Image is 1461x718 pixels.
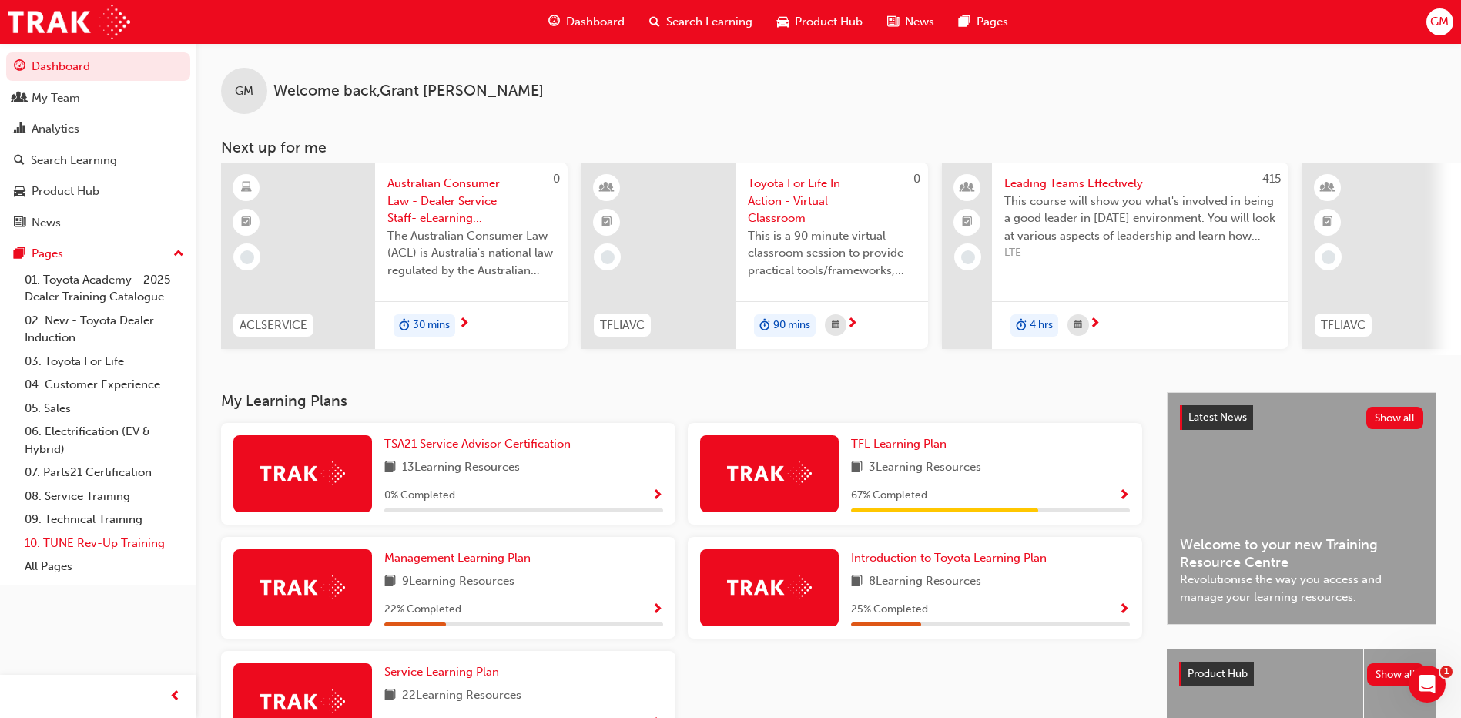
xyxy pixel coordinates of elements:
[1004,244,1276,262] span: LTE
[18,532,190,555] a: 10. TUNE Rev-Up Training
[652,489,663,503] span: Show Progress
[905,13,934,31] span: News
[581,163,928,349] a: 0TFLIAVCToyota For Life In Action - Virtual ClassroomThis is a 90 minute virtual classroom sessio...
[548,12,560,32] span: guage-icon
[1322,213,1333,233] span: booktick-icon
[31,152,117,169] div: Search Learning
[1118,603,1130,617] span: Show Progress
[32,89,80,107] div: My Team
[241,178,252,198] span: learningResourceType_ELEARNING-icon
[240,317,307,334] span: ACLSERVICE
[962,178,973,198] span: people-icon
[652,486,663,505] button: Show Progress
[913,172,920,186] span: 0
[6,209,190,237] a: News
[536,6,637,38] a: guage-iconDashboard
[384,686,396,706] span: book-icon
[32,245,63,263] div: Pages
[32,214,61,232] div: News
[846,317,858,331] span: next-icon
[6,240,190,268] button: Pages
[601,213,612,233] span: booktick-icon
[962,213,973,233] span: booktick-icon
[169,687,181,706] span: prev-icon
[1167,392,1436,625] a: Latest NewsShow allWelcome to your new Training Resource CentreRevolutionise the way you access a...
[727,575,812,599] img: Trak
[221,163,568,349] a: 0ACLSERVICEAustralian Consumer Law - Dealer Service Staff- eLearning ModuleThe Australian Consume...
[173,244,184,264] span: up-icon
[1179,662,1424,686] a: Product HubShow all
[260,689,345,713] img: Trak
[18,508,190,532] a: 09. Technical Training
[18,485,190,508] a: 08. Service Training
[959,12,970,32] span: pages-icon
[759,316,770,336] span: duration-icon
[851,551,1047,565] span: Introduction to Toyota Learning Plan
[14,247,25,261] span: pages-icon
[384,572,396,592] span: book-icon
[869,458,981,478] span: 3 Learning Resources
[32,120,79,138] div: Analytics
[637,6,765,38] a: search-iconSearch Learning
[1430,13,1449,31] span: GM
[851,435,953,453] a: TFL Learning Plan
[748,227,916,280] span: This is a 90 minute virtual classroom session to provide practical tools/frameworks, behaviours a...
[384,663,505,681] a: Service Learning Plan
[649,12,660,32] span: search-icon
[1118,600,1130,619] button: Show Progress
[1016,316,1027,336] span: duration-icon
[851,458,863,478] span: book-icon
[221,392,1142,410] h3: My Learning Plans
[458,317,470,331] span: next-icon
[947,6,1020,38] a: pages-iconPages
[601,178,612,198] span: learningResourceType_INSTRUCTOR_LED-icon
[384,549,537,567] a: Management Learning Plan
[1322,250,1335,264] span: learningRecordVerb_NONE-icon
[777,12,789,32] span: car-icon
[1030,317,1053,334] span: 4 hrs
[1409,666,1446,703] iframe: Intercom live chat
[18,461,190,485] a: 07. Parts21 Certification
[600,317,645,334] span: TFLIAVC
[1089,317,1101,331] span: next-icon
[32,183,99,200] div: Product Hub
[553,172,560,186] span: 0
[851,549,1053,567] a: Introduction to Toyota Learning Plan
[748,175,916,227] span: Toyota For Life In Action - Virtual Classroom
[14,122,25,136] span: chart-icon
[14,154,25,168] span: search-icon
[14,92,25,106] span: people-icon
[6,52,190,81] a: Dashboard
[387,175,555,227] span: Australian Consumer Law - Dealer Service Staff- eLearning Module
[18,350,190,374] a: 03. Toyota For Life
[1426,8,1453,35] button: GM
[240,250,254,264] span: learningRecordVerb_NONE-icon
[8,5,130,39] a: Trak
[6,115,190,143] a: Analytics
[1367,663,1425,686] button: Show all
[652,603,663,617] span: Show Progress
[6,84,190,112] a: My Team
[260,461,345,485] img: Trak
[1322,178,1333,198] span: learningResourceType_INSTRUCTOR_LED-icon
[795,13,863,31] span: Product Hub
[1180,571,1423,606] span: Revolutionise the way you access and manage your learning resources.
[18,373,190,397] a: 04. Customer Experience
[14,216,25,230] span: news-icon
[18,268,190,309] a: 01. Toyota Academy - 2025 Dealer Training Catalogue
[1074,316,1082,335] span: calendar-icon
[413,317,450,334] span: 30 mins
[402,686,521,706] span: 22 Learning Resources
[384,458,396,478] span: book-icon
[765,6,875,38] a: car-iconProduct Hub
[384,665,499,679] span: Service Learning Plan
[18,309,190,350] a: 02. New - Toyota Dealer Induction
[566,13,625,31] span: Dashboard
[6,177,190,206] a: Product Hub
[875,6,947,38] a: news-iconNews
[399,316,410,336] span: duration-icon
[235,82,253,100] span: GM
[869,572,981,592] span: 8 Learning Resources
[1180,536,1423,571] span: Welcome to your new Training Resource Centre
